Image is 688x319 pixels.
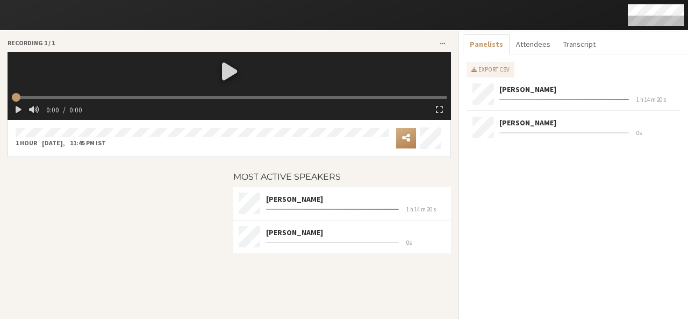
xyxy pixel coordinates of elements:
[406,205,446,214] span: h m s
[70,138,106,148] div: 11:45 PM IST
[636,96,639,103] span: 1
[66,102,86,118] time: 0:00
[403,238,449,247] div: 0s
[644,96,650,103] span: 14
[434,35,451,52] button: Open menu
[406,205,409,213] span: 1
[636,95,675,104] span: h m s
[266,227,446,238] div: [PERSON_NAME]
[463,34,509,54] button: Panelists
[633,129,678,138] div: 0s
[4,38,431,48] div: Recording 1 / 1
[499,84,675,95] div: [PERSON_NAME]
[557,34,602,54] button: Transcript
[266,194,446,205] div: [PERSON_NAME]
[63,102,66,118] span: /
[16,138,37,148] div: 1 hour
[396,128,416,148] button: Open menu
[427,205,432,213] span: 20
[42,102,63,118] time: 0:00
[657,96,662,103] span: 20
[510,34,557,54] button: Attendees
[233,172,451,182] h4: Most active speakers
[414,205,420,213] span: 14
[467,62,514,77] a: Export CSV
[499,117,675,129] div: [PERSON_NAME]
[42,138,65,148] div: [DATE] ,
